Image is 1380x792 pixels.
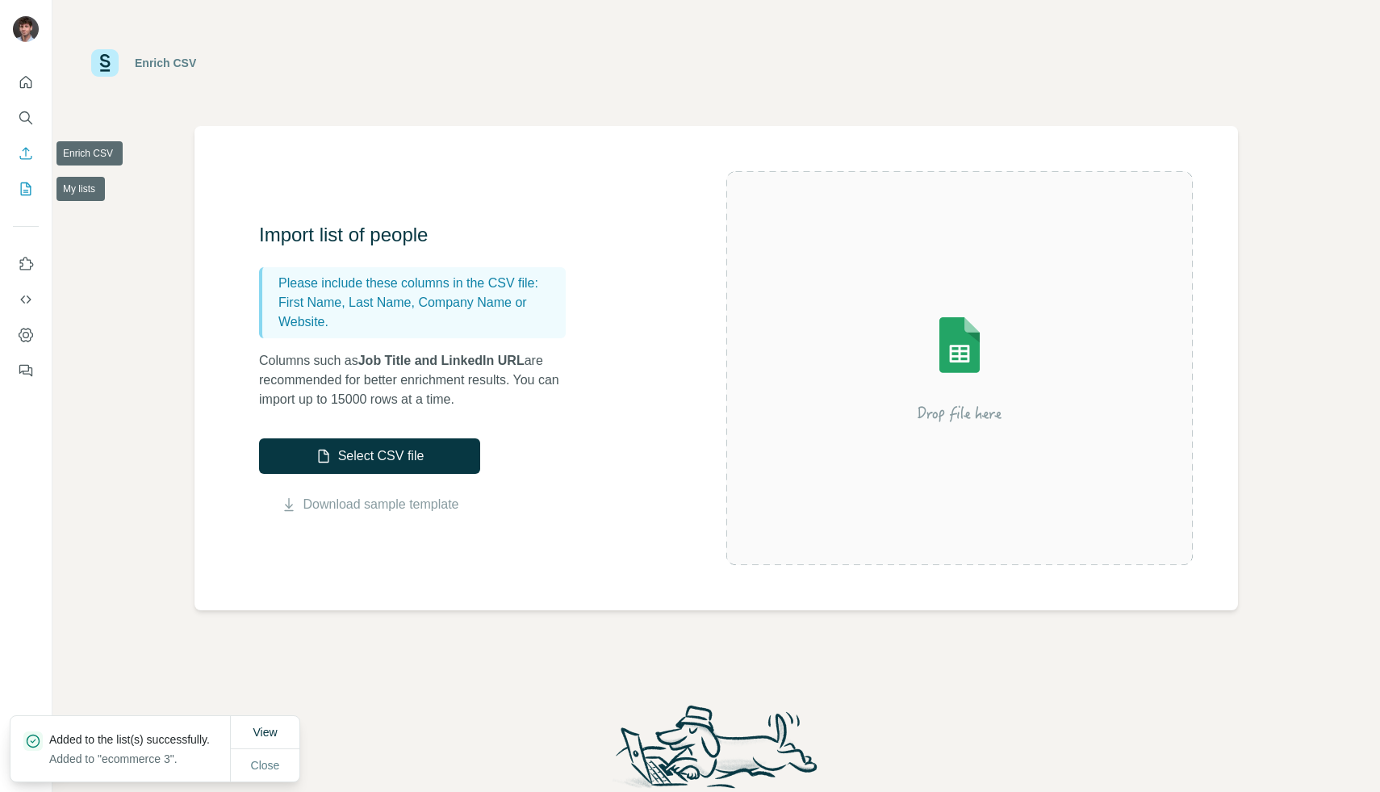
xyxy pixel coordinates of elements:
button: Use Surfe API [13,285,39,314]
button: Close [240,751,291,780]
span: Close [251,757,280,773]
img: Avatar [13,16,39,42]
button: Download sample template [259,495,480,514]
button: Search [13,103,39,132]
button: Dashboard [13,321,39,350]
a: Download sample template [303,495,459,514]
p: Please include these columns in the CSV file: [278,274,559,293]
button: View [241,718,288,747]
button: Use Surfe on LinkedIn [13,249,39,279]
span: View [253,726,277,739]
button: Feedback [13,356,39,385]
p: Added to "ecommerce 3". [49,751,223,767]
span: Job Title and LinkedIn URL [358,354,525,367]
p: Columns such as are recommended for better enrichment results. You can import up to 15000 rows at... [259,351,582,409]
h3: Import list of people [259,222,582,248]
button: Select CSV file [259,438,480,474]
img: Surfe Logo [91,49,119,77]
p: Added to the list(s) successfully. [49,731,223,748]
p: First Name, Last Name, Company Name or Website. [278,293,559,332]
button: My lists [13,174,39,203]
button: Quick start [13,68,39,97]
div: Enrich CSV [135,55,196,71]
img: Surfe Illustration - Drop file here or select below [814,271,1105,465]
button: Enrich CSV [13,139,39,168]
